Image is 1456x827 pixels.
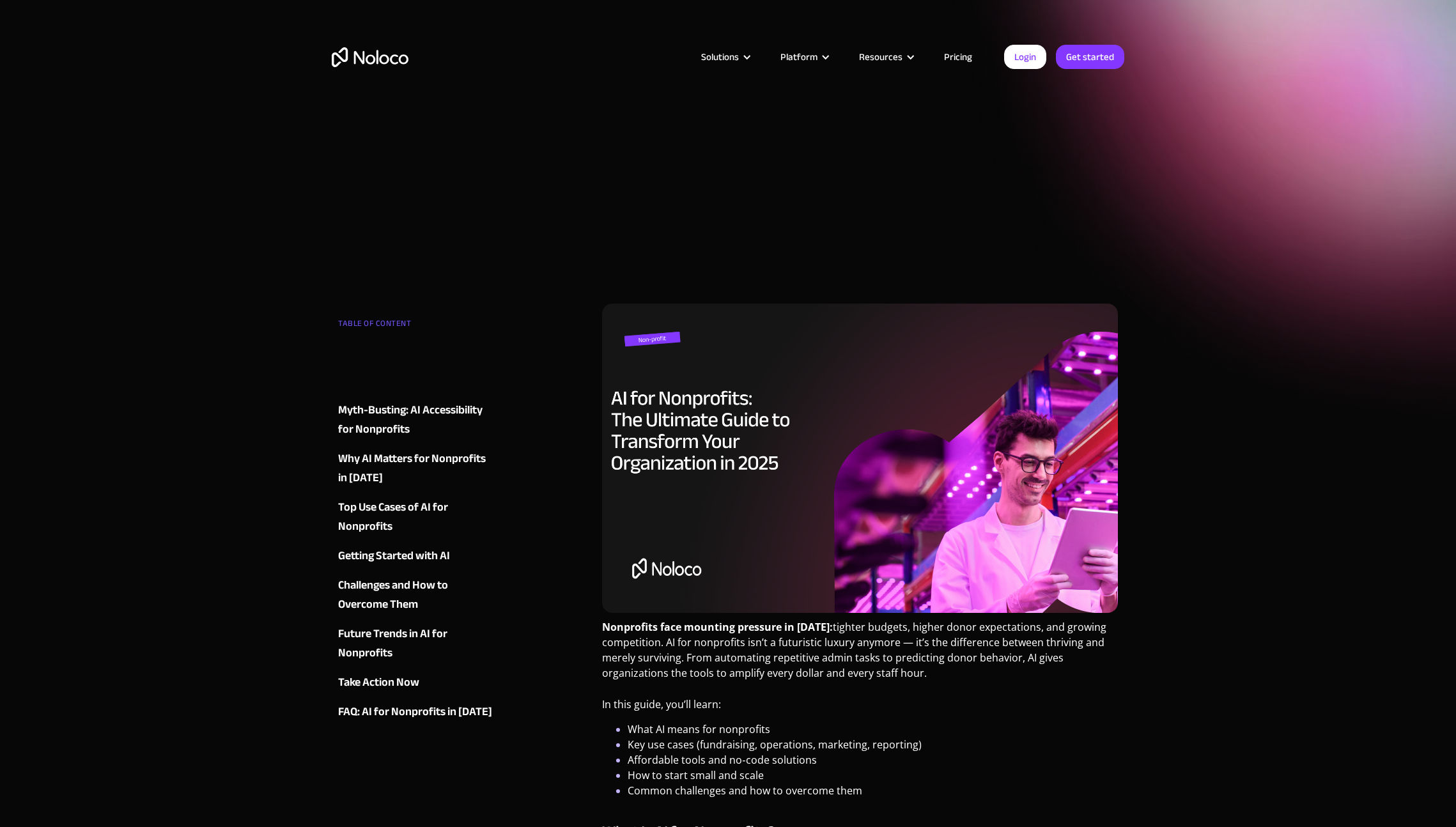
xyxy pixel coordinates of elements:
a: Pricing [928,49,988,65]
a: Why AI Matters for Nonprofits in [DATE] [338,449,493,488]
a: Challenges and How to Overcome Them [338,576,493,614]
div: FAQ: AI for Nonprofits in [DATE] [338,702,492,722]
li: What AI means for nonprofits [628,722,1118,737]
a: Login [1004,45,1046,69]
div: Solutions [685,49,764,65]
li: How to start small and scale [628,768,1118,783]
a: Top Use Cases of AI for Nonprofits [338,498,493,536]
div: Platform [764,49,843,65]
a: Getting Started with AI [338,546,493,566]
p: In this guide, you’ll learn: [602,697,1118,722]
a: Take Action Now [338,673,493,692]
li: Common challenges and how to overcome them [628,783,1118,798]
a: Future Trends in AI for Nonprofits [338,624,493,663]
div: Solutions [701,49,739,65]
div: Resources [859,49,902,65]
a: home [332,47,408,67]
p: tighter budgets, higher donor expectations, and growing competition. AI for nonprofits isn’t a fu... [602,619,1118,690]
li: Affordable tools and no‑code solutions [628,752,1118,768]
div: Getting Started with AI [338,546,450,566]
div: Resources [843,49,928,65]
div: Take Action Now [338,673,419,692]
a: Myth-Busting: AI Accessibility for Nonprofits [338,401,493,439]
div: Platform [780,49,817,65]
strong: Nonprofits face mounting pressure in [DATE]: [602,620,833,634]
a: FAQ: AI for Nonprofits in [DATE] [338,702,493,722]
li: Key use cases (fundraising, operations, marketing, reporting) [628,737,1118,752]
div: TABLE OF CONTENT [338,314,493,339]
a: Get started [1056,45,1124,69]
